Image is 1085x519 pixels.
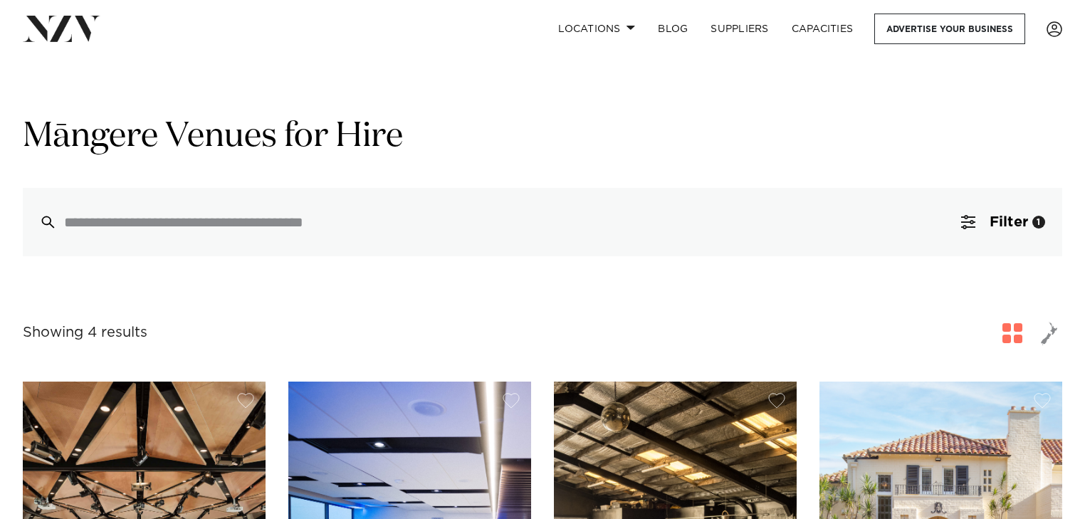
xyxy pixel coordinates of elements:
[646,14,699,44] a: BLOG
[699,14,780,44] a: SUPPLIERS
[23,115,1062,159] h1: Māngere Venues for Hire
[547,14,646,44] a: Locations
[874,14,1025,44] a: Advertise your business
[1032,216,1045,229] div: 1
[944,188,1062,256] button: Filter1
[990,215,1028,229] span: Filter
[780,14,865,44] a: Capacities
[23,16,100,41] img: nzv-logo.png
[23,322,147,344] div: Showing 4 results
